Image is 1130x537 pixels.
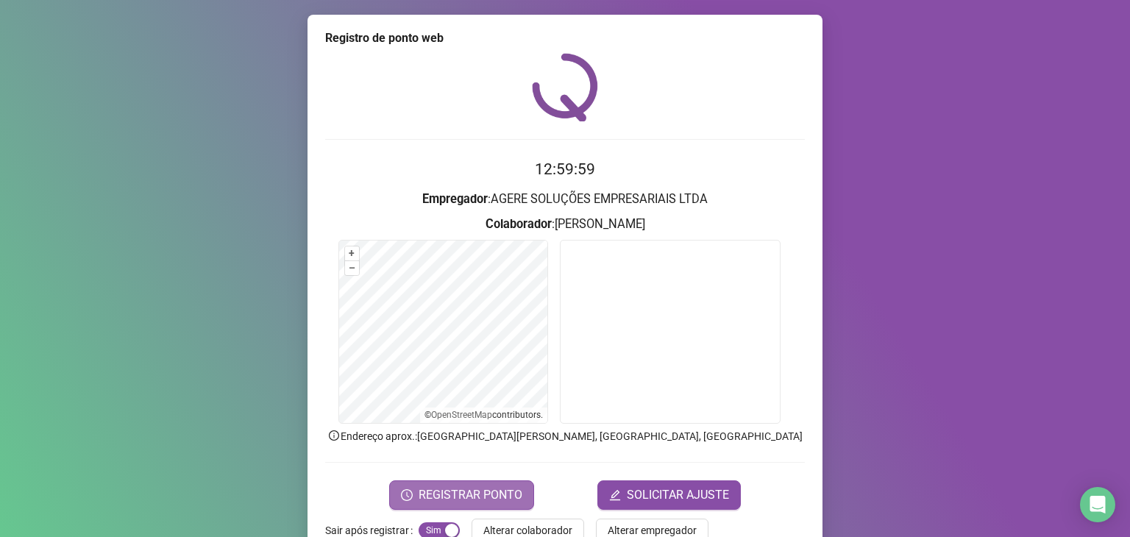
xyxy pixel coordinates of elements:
[431,410,492,420] a: OpenStreetMap
[325,29,805,47] div: Registro de ponto web
[609,489,621,501] span: edit
[325,428,805,444] p: Endereço aprox. : [GEOGRAPHIC_DATA][PERSON_NAME], [GEOGRAPHIC_DATA], [GEOGRAPHIC_DATA]
[325,190,805,209] h3: : AGERE SOLUÇÕES EMPRESARIAIS LTDA
[345,261,359,275] button: –
[327,429,341,442] span: info-circle
[401,489,413,501] span: clock-circle
[325,215,805,234] h3: : [PERSON_NAME]
[597,480,741,510] button: editSOLICITAR AJUSTE
[419,486,522,504] span: REGISTRAR PONTO
[535,160,595,178] time: 12:59:59
[1080,487,1115,522] div: Open Intercom Messenger
[627,486,729,504] span: SOLICITAR AJUSTE
[424,410,543,420] li: © contributors.
[422,192,488,206] strong: Empregador
[532,53,598,121] img: QRPoint
[389,480,534,510] button: REGISTRAR PONTO
[345,246,359,260] button: +
[486,217,552,231] strong: Colaborador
